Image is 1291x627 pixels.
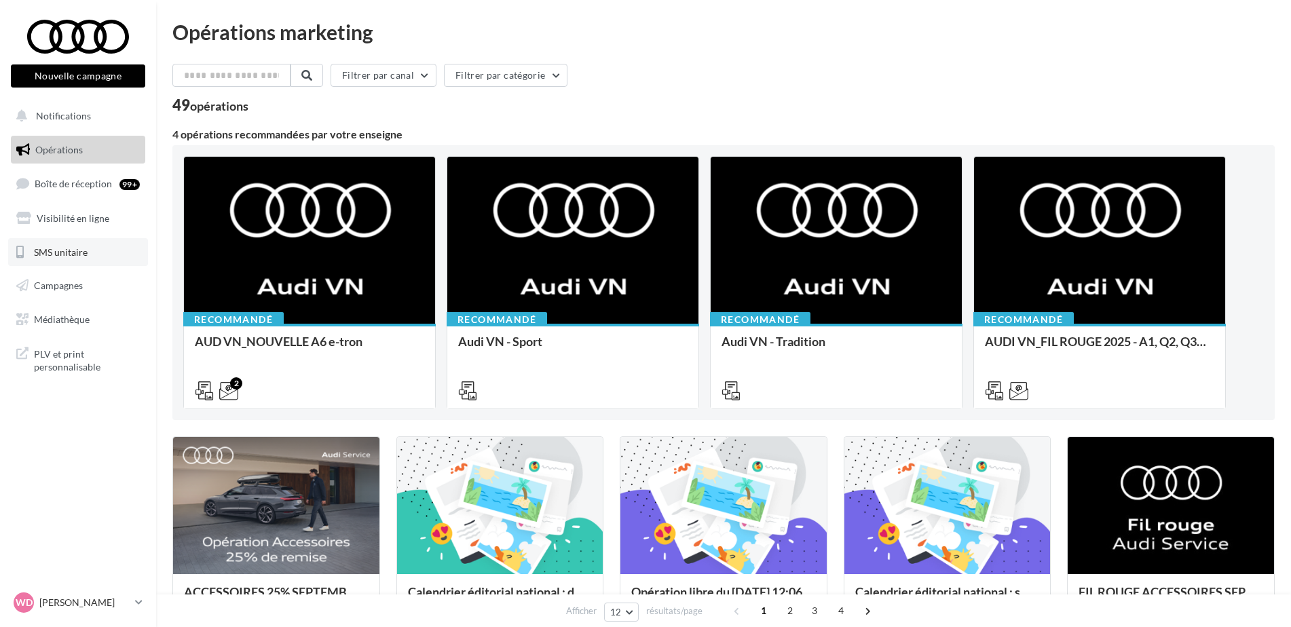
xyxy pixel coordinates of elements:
[444,64,567,87] button: Filtrer par catégorie
[35,178,112,189] span: Boîte de réception
[34,345,140,374] span: PLV et print personnalisable
[34,280,83,291] span: Campagnes
[646,605,703,617] span: résultats/page
[8,169,148,198] a: Boîte de réception99+
[458,335,688,362] div: Audi VN - Sport
[39,596,130,609] p: [PERSON_NAME]
[710,312,810,327] div: Recommandé
[8,339,148,379] a: PLV et print personnalisable
[34,246,88,257] span: SMS unitaire
[8,136,148,164] a: Opérations
[8,238,148,267] a: SMS unitaire
[36,110,91,121] span: Notifications
[855,585,1040,612] div: Calendrier éditorial national : semaine du 25.08 au 31.08
[8,305,148,334] a: Médiathèque
[985,335,1214,362] div: AUDI VN_FIL ROUGE 2025 - A1, Q2, Q3, Q5 et Q4 e-tron
[408,585,593,612] div: Calendrier éditorial national : du 02.09 au 03.09
[804,600,825,622] span: 3
[230,377,242,389] div: 2
[11,64,145,88] button: Nouvelle campagne
[172,98,248,113] div: 49
[973,312,1074,327] div: Recommandé
[34,313,90,325] span: Médiathèque
[16,596,33,609] span: WD
[8,102,143,130] button: Notifications
[8,204,148,233] a: Visibilité en ligne
[172,129,1275,140] div: 4 opérations recommandées par votre enseigne
[830,600,852,622] span: 4
[604,603,639,622] button: 12
[8,271,148,300] a: Campagnes
[447,312,547,327] div: Recommandé
[35,144,83,155] span: Opérations
[195,335,424,362] div: AUD VN_NOUVELLE A6 e-tron
[172,22,1275,42] div: Opérations marketing
[183,312,284,327] div: Recommandé
[184,585,369,612] div: ACCESSOIRES 25% SEPTEMBRE - AUDI SERVICE
[1079,585,1263,612] div: FIL ROUGE ACCESSOIRES SEPTEMBRE - AUDI SERVICE
[119,179,140,190] div: 99+
[190,100,248,112] div: opérations
[779,600,801,622] span: 2
[753,600,774,622] span: 1
[631,585,816,612] div: Opération libre du [DATE] 12:06
[11,590,145,615] a: WD [PERSON_NAME]
[331,64,436,87] button: Filtrer par canal
[722,335,951,362] div: Audi VN - Tradition
[610,607,622,617] span: 12
[566,605,597,617] span: Afficher
[37,212,109,224] span: Visibilité en ligne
